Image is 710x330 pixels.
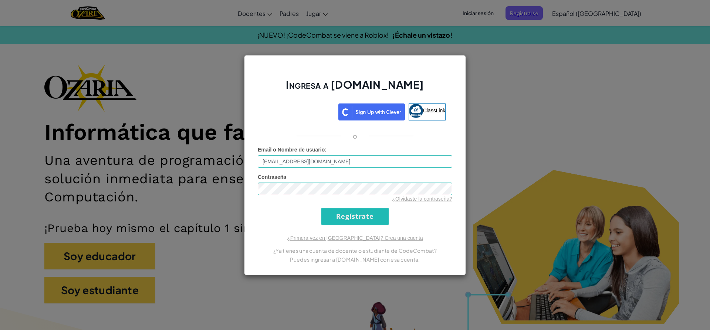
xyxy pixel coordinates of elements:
span: ClassLink [423,107,446,113]
a: ¿Olvidaste la contraseña? [392,196,452,202]
iframe: Botón de Acceder con Google [261,103,338,119]
input: Regístrate [321,208,389,225]
img: clever_sso_button@2x.png [338,103,405,120]
p: Puedes ingresar a [DOMAIN_NAME] con esa cuenta. [258,255,452,264]
p: ¿Ya tienes una cuenta de docente o estudiante de CodeCombat? [258,246,452,255]
a: ¿Primera vez en [GEOGRAPHIC_DATA]? Crea una cuenta [287,235,423,241]
h2: Ingresa a [DOMAIN_NAME] [258,78,452,99]
span: Contraseña [258,174,286,180]
span: Email o Nombre de usuario [258,147,325,153]
p: o [353,132,357,140]
label: : [258,146,327,153]
img: classlink-logo-small.png [409,104,423,118]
